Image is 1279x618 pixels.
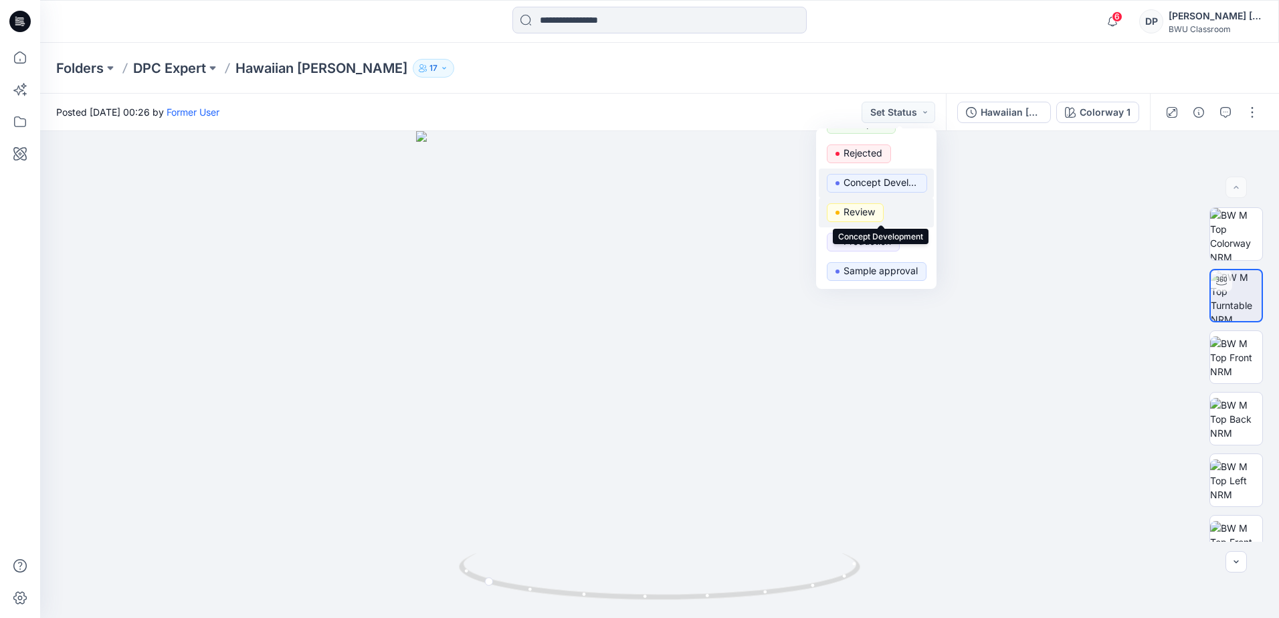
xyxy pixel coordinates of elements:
img: BW M Top Back NRM [1210,398,1262,440]
div: [PERSON_NAME] [PERSON_NAME] [1169,8,1262,24]
p: Production [844,233,891,250]
p: 17 [429,61,437,76]
a: Former User [167,106,219,118]
div: BWU Classroom [1169,24,1262,34]
a: DPC Expert [133,59,206,78]
div: DP [1139,9,1163,33]
a: Folders [56,59,104,78]
span: 6 [1112,11,1122,22]
img: BW M Top Colorway NRM [1210,208,1262,260]
p: Concept Development [844,174,918,191]
p: Hawaiian [PERSON_NAME] [235,59,407,78]
img: BW M Top Front Chest NRM [1210,521,1262,563]
p: Rejected [844,144,882,162]
img: BW M Top Left NRM [1210,459,1262,502]
button: 17 [413,59,454,78]
div: Hawaiian [PERSON_NAME] [981,105,1042,120]
button: Colorway 1 [1056,102,1139,123]
img: BW M Top Turntable NRM [1211,270,1262,321]
p: Sample approval [844,262,918,280]
button: Details [1188,102,1209,123]
img: BW M Top Front NRM [1210,336,1262,379]
span: Posted [DATE] 00:26 by [56,105,219,119]
button: Hawaiian [PERSON_NAME] [957,102,1051,123]
p: Review [844,203,875,221]
div: Colorway 1 [1080,105,1130,120]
